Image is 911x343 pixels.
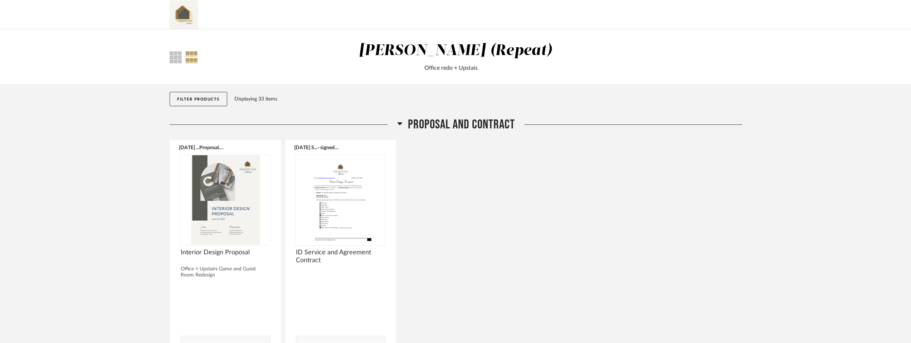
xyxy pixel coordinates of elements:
[234,95,739,103] div: Displaying 33 items
[181,155,270,245] img: undefined
[181,249,270,256] span: Interior Design Proposal
[408,117,515,132] span: proposal and contract
[181,266,270,278] div: Office + Upstairs Game and Guest Room Redesign
[170,0,198,29] img: 160db8c2-a9c3-462d-999a-f84536e197ed.png
[359,43,552,58] div: [PERSON_NAME] (Repeat)
[267,64,635,72] div: Office redo + Upstais
[296,249,385,264] span: ID Service and Agreement Contract
[179,144,224,150] button: [DATE] ...Proposal.pdf
[170,92,227,106] button: Filter Products
[296,155,385,245] img: undefined
[294,144,339,150] button: [DATE] S...- signed.pdf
